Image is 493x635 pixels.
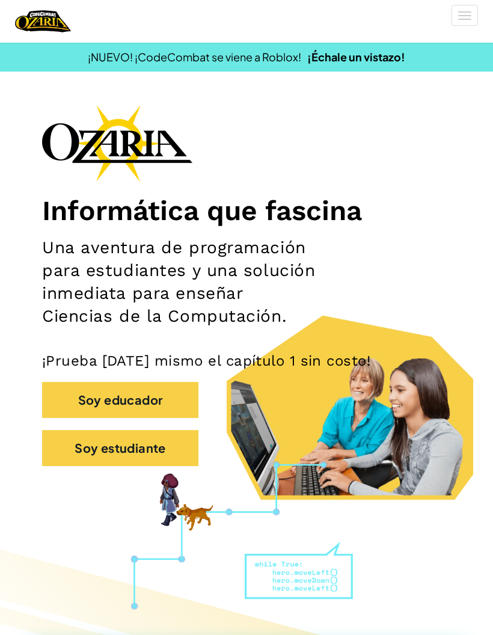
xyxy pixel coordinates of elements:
span: ¡NUEVO! ¡CodeCombat se viene a Roblox! [88,50,301,64]
button: Soy estudiante [42,430,198,466]
h2: Una aventura de programación para estudiantes y una solución inmediata para enseñar Ciencias de l... [42,236,316,328]
img: Ozaria branding logo [42,105,192,182]
button: Soy educador [42,382,198,418]
a: Ozaria by CodeCombat logo [15,9,71,34]
h1: Informática que fascina [42,194,451,227]
a: ¡Échale un vistazo! [307,50,405,64]
img: Home [15,9,71,34]
p: ¡Prueba [DATE] mismo el capítulo 1 sin costo! [42,352,451,370]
